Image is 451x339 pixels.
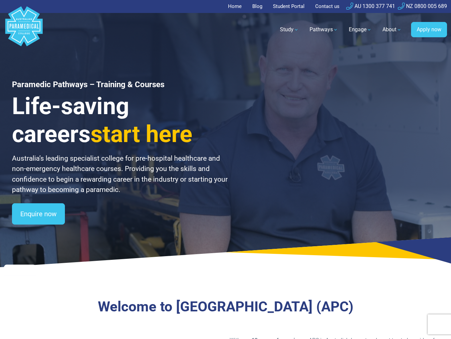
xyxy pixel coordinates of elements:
a: NZ 0800 005 689 [398,3,447,9]
a: Engage [345,20,376,39]
a: Apply now [411,22,447,37]
a: Study [276,20,303,39]
a: Enquire now [12,203,65,225]
a: AU 1300 377 741 [346,3,395,9]
p: Australia’s leading specialist college for pre-hospital healthcare and non-emergency healthcare c... [12,153,234,195]
h1: Paramedic Pathways – Training & Courses [12,80,234,89]
a: Pathways [306,20,342,39]
a: About [378,20,406,39]
a: Australian Paramedical College [4,13,44,47]
h3: Welcome to [GEOGRAPHIC_DATA] (APC) [41,298,410,315]
span: start here [91,120,192,148]
h3: Life-saving careers [12,92,234,148]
